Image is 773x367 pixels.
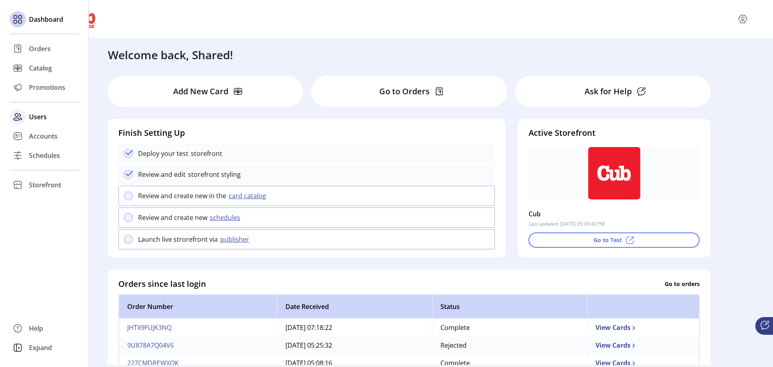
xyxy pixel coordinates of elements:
button: publisher [218,234,254,244]
p: Go to Orders [379,85,430,97]
button: menu [736,12,749,25]
p: Deploy your test [138,149,188,158]
p: Ask for Help [585,85,632,97]
button: card catalog [226,191,271,201]
p: Cub [529,207,541,220]
td: [DATE] 07:18:22 [277,318,432,336]
td: View Cards [587,318,699,336]
h4: Active Storefront [529,127,700,139]
td: Complete [432,318,587,336]
span: Storefront [29,180,61,190]
span: Catalog [29,63,52,73]
th: Date Received [277,294,432,318]
th: Order Number [119,294,277,318]
p: Go to orders [665,280,700,288]
td: View Cards [587,336,699,354]
td: Rejected [432,336,587,354]
p: Review and create new [138,213,207,222]
p: Add New Card [173,85,228,97]
span: Orders [29,44,51,54]
span: Promotions [29,83,65,92]
p: storefront styling [186,170,241,179]
th: Status [432,294,587,318]
span: Accounts [29,131,58,141]
td: 9U878A7Q04V6 [119,336,277,354]
button: Go to Test [529,232,700,248]
span: Schedules [29,151,60,160]
p: storefront [188,149,222,158]
p: Review and create new in the [138,191,226,201]
p: Review and edit [138,170,186,179]
td: [DATE] 05:25:32 [277,336,432,354]
p: Last updated: [DATE] 05:39:40 PM [529,220,605,228]
button: schedules [207,213,245,222]
h3: Welcome back, Shared! [108,46,233,63]
span: Expand [29,343,52,352]
span: Users [29,112,47,122]
p: Launch live strorefront via [138,234,218,244]
h4: Finish Setting Up [118,127,495,139]
h4: Orders since last login [118,278,206,290]
span: Help [29,323,43,333]
td: JHTX9FUJK3NQ [119,318,277,336]
span: Dashboard [29,15,63,24]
